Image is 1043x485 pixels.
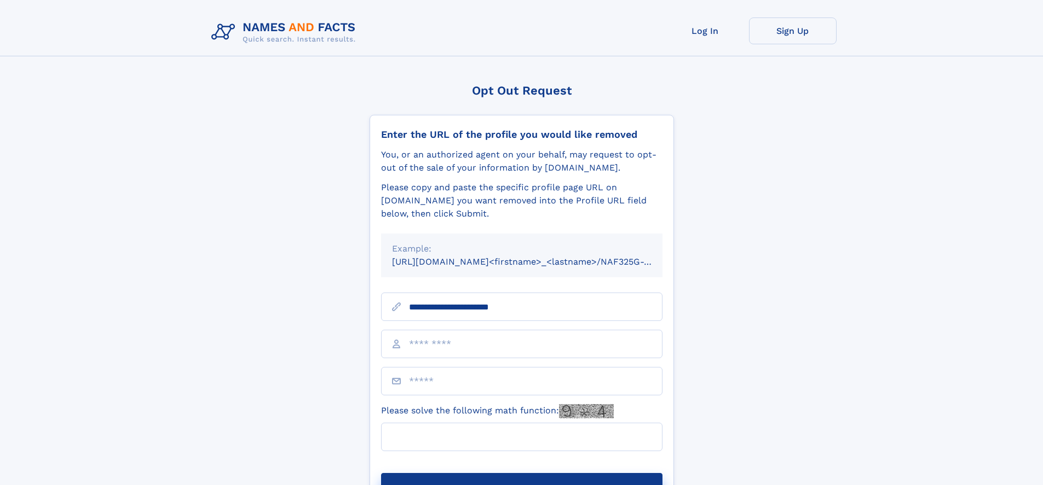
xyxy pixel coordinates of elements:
div: Please copy and paste the specific profile page URL on [DOMAIN_NAME] you want removed into the Pr... [381,181,662,220]
a: Sign Up [749,17,837,44]
img: Logo Names and Facts [207,17,365,47]
small: [URL][DOMAIN_NAME]<firstname>_<lastname>/NAF325G-xxxxxxxx [392,256,683,267]
label: Please solve the following math function: [381,404,614,418]
a: Log In [661,17,749,44]
div: You, or an authorized agent on your behalf, may request to opt-out of the sale of your informatio... [381,148,662,174]
div: Example: [392,242,652,255]
div: Enter the URL of the profile you would like removed [381,128,662,141]
div: Opt Out Request [370,84,674,97]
